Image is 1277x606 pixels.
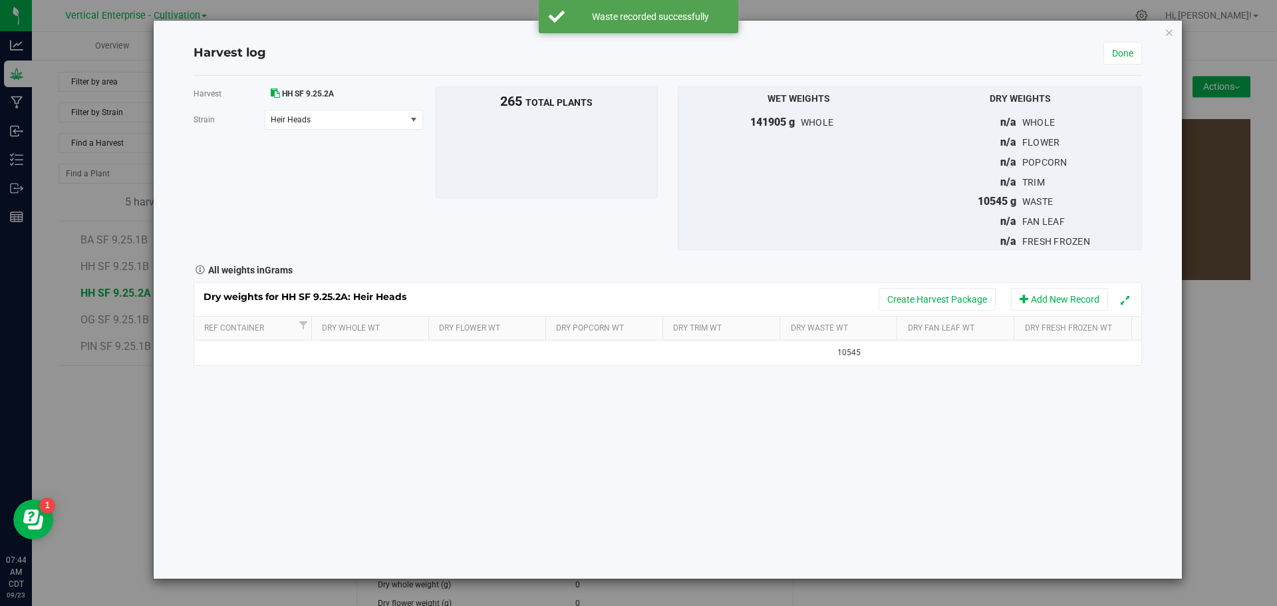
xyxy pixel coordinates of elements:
[879,288,996,311] button: Create Harvest Package
[525,97,593,108] span: total plants
[750,116,795,128] span: 141905 g
[295,317,311,333] a: Filter
[194,89,221,98] span: Harvest
[801,117,833,128] span: whole
[1022,117,1055,128] span: whole
[208,260,293,277] strong: All weights in
[1000,235,1016,247] span: n/a
[1000,156,1016,168] span: n/a
[265,265,293,275] span: Grams
[1000,215,1016,227] span: n/a
[673,323,775,334] a: Dry Trim Wt
[204,323,295,334] a: Ref Container
[204,291,420,303] span: Dry weights for HH SF 9.25.2A: Heir Heads
[768,93,830,104] span: Wet Weights
[282,89,334,98] span: HH SF 9.25.2A
[39,498,55,514] iframe: Resource center unread badge
[1022,196,1053,207] span: waste
[1025,323,1127,334] a: Dry Fresh Frozen Wt
[194,45,266,62] h4: Harvest log
[439,323,541,334] a: Dry Flower Wt
[1022,216,1065,227] span: fan leaf
[500,93,522,109] span: 265
[1000,136,1016,148] span: n/a
[1022,177,1045,188] span: trim
[13,500,53,539] iframe: Resource center
[1022,157,1067,168] span: popcorn
[990,93,1051,104] span: Dry Weights
[795,347,904,359] div: Please record waste in the action menu.
[978,195,1016,208] span: 10545 g
[556,323,658,334] a: Dry Popcorn Wt
[322,323,424,334] a: Dry Whole Wt
[791,323,893,334] a: Dry Waste Wt
[1000,116,1016,128] span: n/a
[1011,288,1108,311] button: Add New Record
[271,115,395,124] span: Heir Heads
[194,115,215,124] span: Strain
[405,110,422,129] span: select
[1115,290,1135,309] button: Expand
[1022,137,1060,148] span: flower
[1103,42,1142,65] a: Done
[572,10,728,23] div: Waste recorded successfully
[1022,236,1090,247] span: fresh frozen
[908,323,1010,334] a: Dry Fan Leaf Wt
[1000,176,1016,188] span: n/a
